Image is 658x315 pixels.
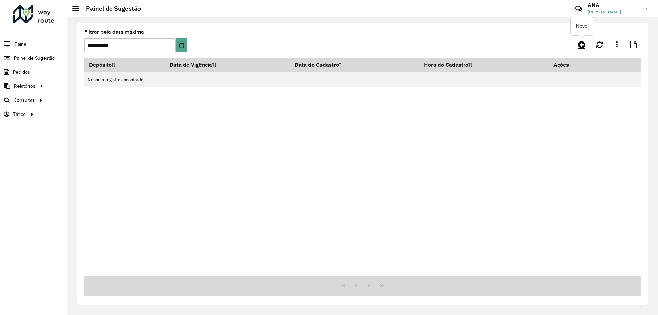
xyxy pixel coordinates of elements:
span: Painel [15,40,27,48]
th: Data do Cadastro [290,58,419,72]
span: Painel de Sugestão [14,54,55,62]
span: Pedidos [13,69,30,76]
th: Data de Vigência [165,58,290,72]
td: Nenhum registro encontrado [84,72,641,87]
th: Hora do Cadastro [419,58,549,72]
th: Depósito [84,58,165,72]
button: Choose Date [176,38,187,52]
label: Filtrar pela data máxima [84,28,144,36]
a: Contato Rápido [571,1,586,16]
h2: Painel de Sugestão [79,5,141,12]
th: Ações [549,58,590,72]
span: Tático [13,111,26,118]
div: Novo [571,17,593,35]
span: Relatórios [14,83,35,90]
span: [PERSON_NAME] [588,9,639,15]
h3: ANA [588,2,639,9]
span: Consultas [14,97,35,104]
